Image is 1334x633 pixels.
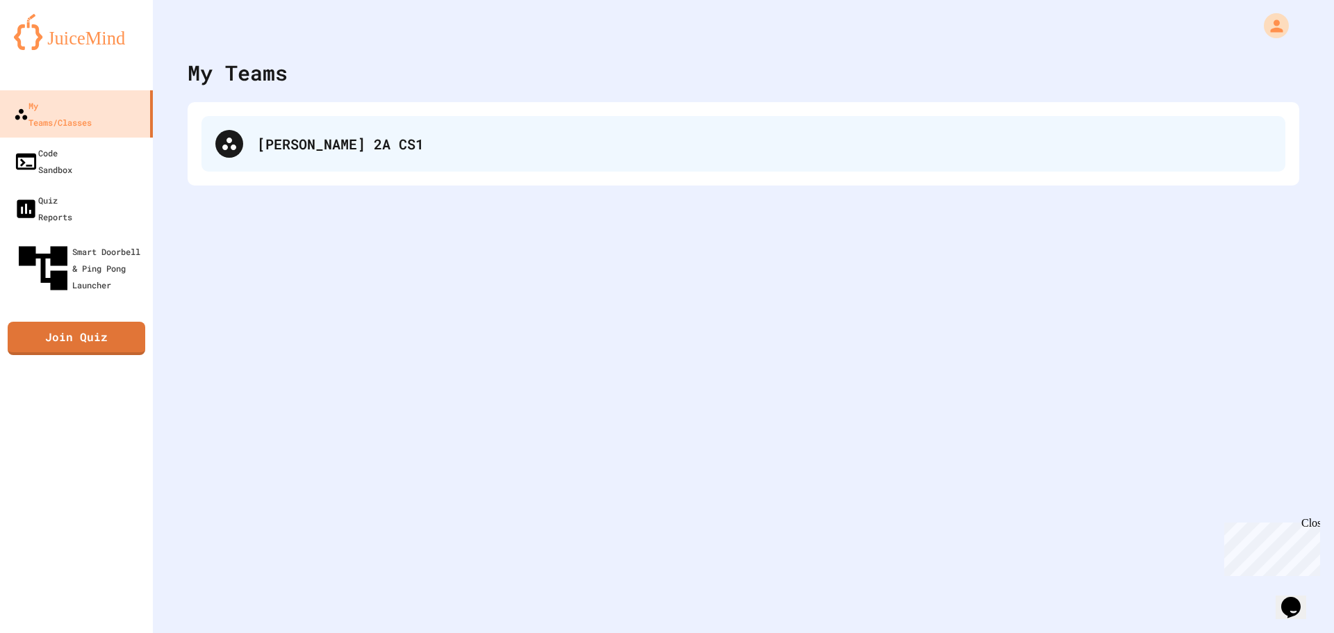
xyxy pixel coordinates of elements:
div: [PERSON_NAME] 2A CS1 [201,116,1285,172]
a: Join Quiz [8,322,145,355]
iframe: chat widget [1276,577,1320,619]
div: [PERSON_NAME] 2A CS1 [257,133,1271,154]
div: Chat with us now!Close [6,6,96,88]
div: My Account [1249,10,1292,42]
div: My Teams/Classes [14,97,92,131]
div: Quiz Reports [14,192,72,225]
img: logo-orange.svg [14,14,139,50]
div: My Teams [188,57,288,88]
div: Smart Doorbell & Ping Pong Launcher [14,239,147,297]
iframe: chat widget [1219,517,1320,576]
div: Code Sandbox [14,145,72,178]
